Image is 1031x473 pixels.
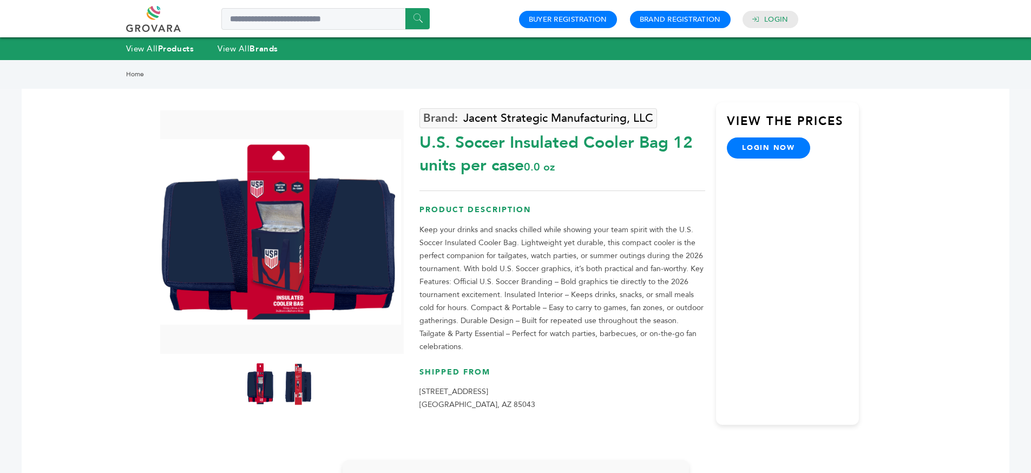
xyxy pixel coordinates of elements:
a: Jacent Strategic Manufacturing, LLC [419,108,657,128]
a: View AllProducts [126,43,194,54]
img: U.S. Soccer Insulated Cooler Bag 12 units per case 0.0 oz [247,362,274,405]
a: View AllBrands [218,43,278,54]
div: U.S. Soccer Insulated Cooler Bag 12 units per case [419,126,705,177]
span: 0.0 oz [524,160,555,174]
a: Buyer Registration [529,15,607,24]
strong: Brands [249,43,278,54]
p: Keep your drinks and snacks chilled while showing your team spirit with the U.S. Soccer Insulated... [419,224,705,353]
a: login now [727,137,810,158]
img: U.S. Soccer Insulated Cooler Bag 12 units per case 0.0 oz [285,362,312,405]
img: U.S. Soccer Insulated Cooler Bag 12 units per case 0.0 oz [157,139,401,325]
a: Home [126,70,144,78]
h3: Shipped From [419,367,705,386]
h3: View the Prices [727,113,859,138]
input: Search a product or brand... [221,8,430,30]
a: Login [764,15,788,24]
strong: Products [158,43,194,54]
a: Brand Registration [640,15,721,24]
p: [STREET_ADDRESS] [GEOGRAPHIC_DATA], AZ 85043 [419,385,705,411]
h3: Product Description [419,205,705,224]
